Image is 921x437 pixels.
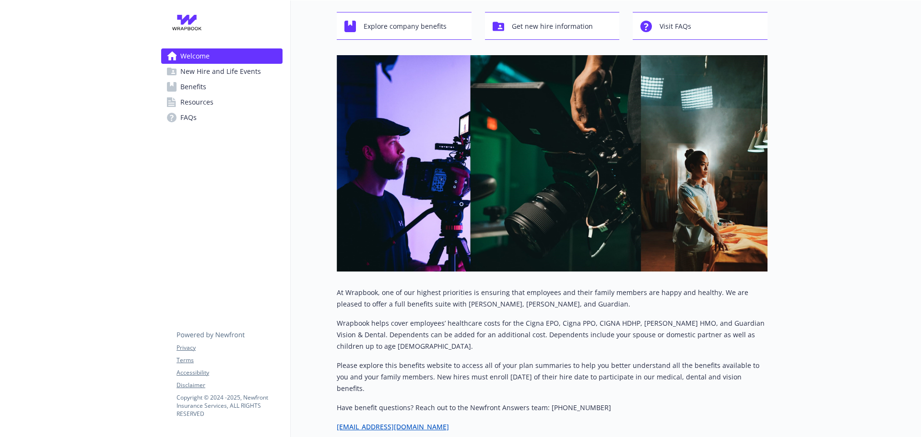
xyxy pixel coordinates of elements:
[180,110,197,125] span: FAQs
[337,55,767,272] img: overview page banner
[364,17,447,35] span: Explore company benefits
[633,12,767,40] button: Visit FAQs
[512,17,593,35] span: Get new hire information
[177,368,282,377] a: Accessibility
[337,360,767,394] p: Please explore this benefits website to access all of your plan summaries to help you better unde...
[161,110,283,125] a: FAQs
[161,94,283,110] a: Resources
[337,402,767,413] p: Have benefit questions? Reach out to the Newfront Answers team: [PHONE_NUMBER]
[161,79,283,94] a: Benefits
[161,48,283,64] a: Welcome
[337,318,767,352] p: Wrapbook helps cover employees’ healthcare costs for the Cigna EPO, Cigna PPO, CIGNA HDHP, [PERSO...
[177,393,282,418] p: Copyright © 2024 - 2025 , Newfront Insurance Services, ALL RIGHTS RESERVED
[161,64,283,79] a: New Hire and Life Events
[180,94,213,110] span: Resources
[180,48,210,64] span: Welcome
[660,17,691,35] span: Visit FAQs
[180,79,206,94] span: Benefits
[337,12,472,40] button: Explore company benefits
[337,287,767,310] p: At Wrapbook, one of our highest priorities is ensuring that employees and their family members ar...
[337,422,449,431] a: [EMAIL_ADDRESS][DOMAIN_NAME]
[485,12,620,40] button: Get new hire information
[177,343,282,352] a: Privacy
[177,356,282,365] a: Terms
[180,64,261,79] span: New Hire and Life Events
[177,381,282,390] a: Disclaimer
